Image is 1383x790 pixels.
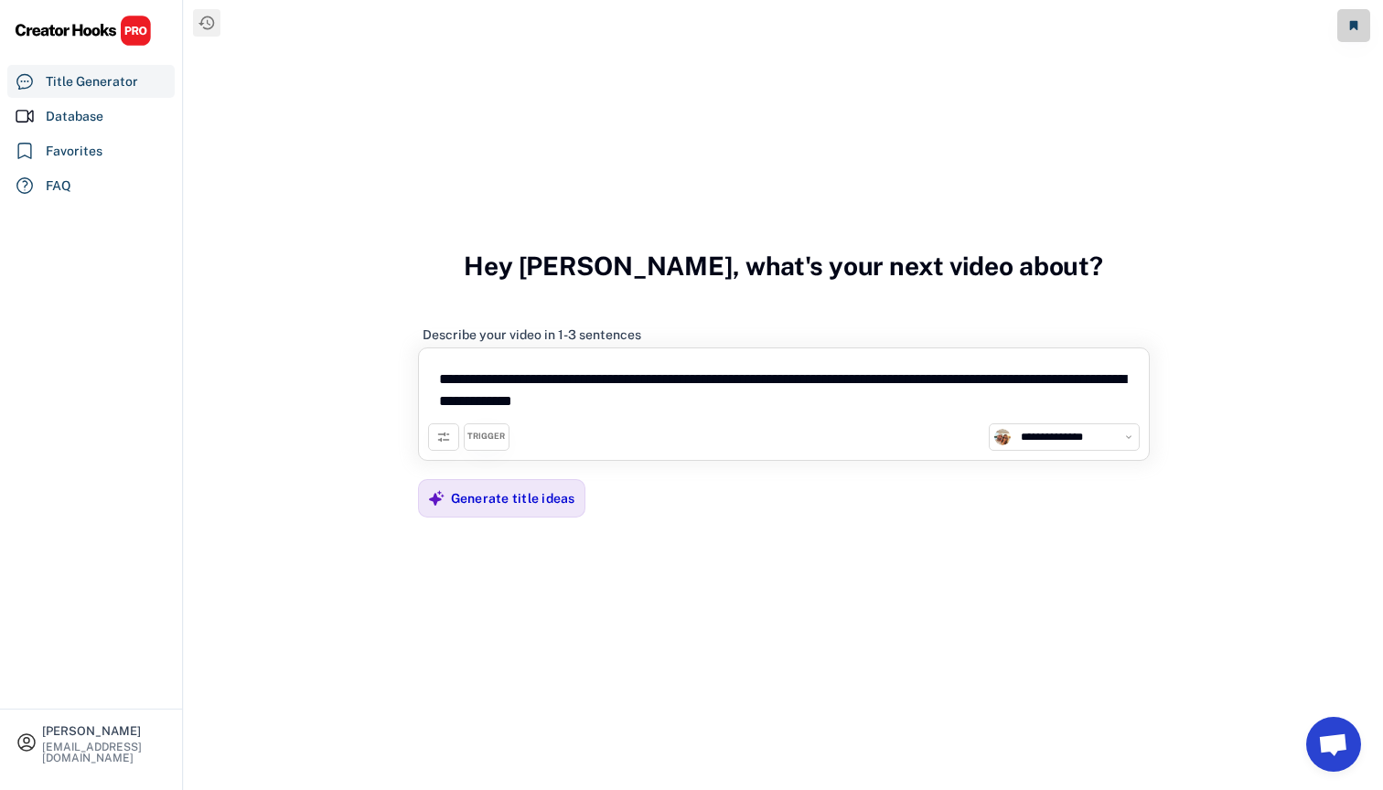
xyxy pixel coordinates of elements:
[467,431,505,443] div: TRIGGER
[42,742,166,763] div: [EMAIL_ADDRESS][DOMAIN_NAME]
[423,326,641,343] div: Describe your video in 1-3 sentences
[15,15,152,47] img: CHPRO%20Logo.svg
[451,490,575,507] div: Generate title ideas
[42,725,166,737] div: [PERSON_NAME]
[994,429,1011,445] img: channels4_profile.jpg
[46,72,138,91] div: Title Generator
[46,107,103,126] div: Database
[1306,717,1361,772] a: Open chat
[46,142,102,161] div: Favorites
[46,176,71,196] div: FAQ
[464,231,1103,301] h3: Hey [PERSON_NAME], what's your next video about?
